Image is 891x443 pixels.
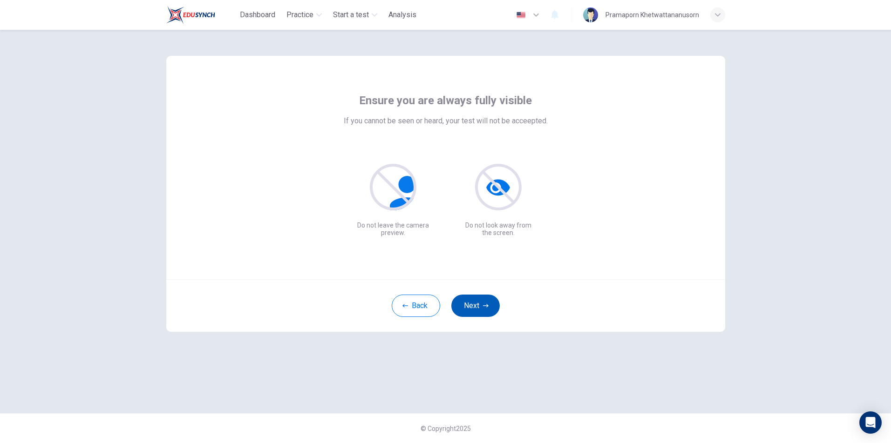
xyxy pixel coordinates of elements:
a: Train Test logo [166,6,237,24]
span: Start a test [333,9,369,20]
button: Back [392,295,440,317]
button: Dashboard [236,7,279,23]
p: Do not leave the camera preview. [355,221,431,236]
p: Do not look away from the screen. [461,221,536,236]
span: Dashboard [240,9,275,20]
button: Next [451,295,500,317]
img: en [515,12,527,19]
button: Analysis [385,7,420,23]
div: Pramaporn Khetwattananusorn [605,9,699,20]
span: Ensure you are always fully visible [359,93,532,108]
div: Open Intercom Messenger [859,411,882,434]
span: Practice [286,9,313,20]
span: © Copyright 2025 [421,425,471,432]
img: Profile picture [583,7,598,22]
span: Analysis [388,9,416,20]
button: Practice [283,7,326,23]
span: If you cannot be seen or heard, your test will not be acceepted. [344,115,548,127]
img: Train Test logo [166,6,215,24]
button: Start a test [329,7,381,23]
